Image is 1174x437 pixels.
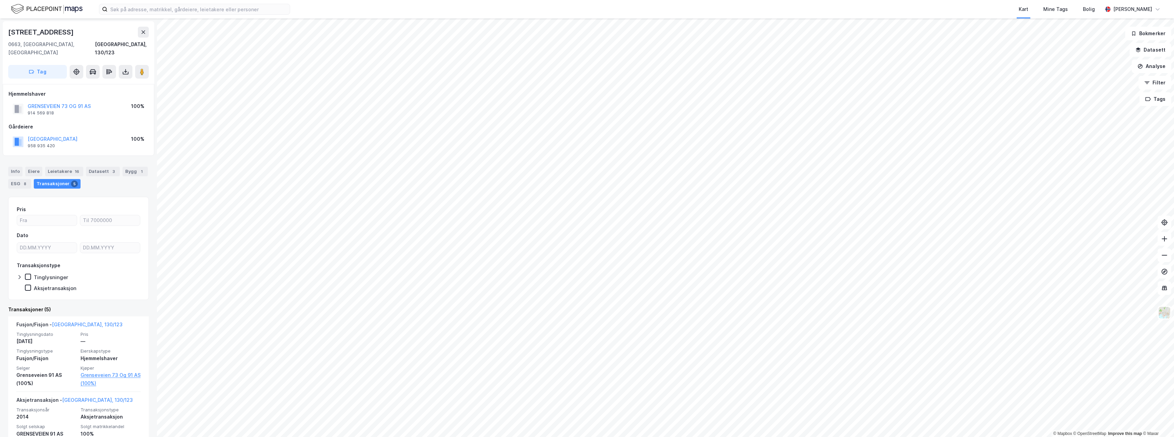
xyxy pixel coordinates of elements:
[123,167,148,176] div: Bygg
[1158,306,1171,319] img: Z
[9,90,148,98] div: Hjemmelshaver
[81,407,141,413] span: Transaksjonstype
[138,168,145,175] div: 1
[17,231,28,240] div: Dato
[34,274,68,281] div: Tinglysninger
[62,397,133,403] a: [GEOGRAPHIC_DATA], 130/123
[81,424,141,429] span: Solgt matrikkelandel
[81,348,141,354] span: Eierskapstype
[1125,27,1171,40] button: Bokmerker
[16,396,133,407] div: Aksjetransaksjon -
[28,143,55,149] div: 958 935 420
[1140,92,1171,106] button: Tags
[81,413,141,421] div: Aksjetransaksjon
[45,167,83,176] div: Leietakere
[8,65,67,79] button: Tag
[25,167,42,176] div: Eiere
[8,40,95,57] div: 0663, [GEOGRAPHIC_DATA], [GEOGRAPHIC_DATA]
[131,102,144,110] div: 100%
[16,407,76,413] span: Transaksjonsår
[1073,431,1106,436] a: OpenStreetMap
[1113,5,1152,13] div: [PERSON_NAME]
[1130,43,1171,57] button: Datasett
[16,354,76,363] div: Fusjon/Fisjon
[86,167,120,176] div: Datasett
[131,135,144,143] div: 100%
[8,179,31,189] div: ESG
[16,348,76,354] span: Tinglysningstype
[1139,76,1171,90] button: Filter
[16,337,76,345] div: [DATE]
[17,215,77,226] input: Fra
[8,305,149,314] div: Transaksjoner (5)
[17,205,26,214] div: Pris
[16,413,76,421] div: 2014
[81,331,141,337] span: Pris
[16,320,123,331] div: Fusjon/Fisjon -
[8,167,23,176] div: Info
[1019,5,1028,13] div: Kart
[22,180,28,187] div: 8
[110,168,117,175] div: 3
[11,3,83,15] img: logo.f888ab2527a4732fd821a326f86c7f29.svg
[8,27,75,38] div: [STREET_ADDRESS]
[108,4,290,14] input: Søk på adresse, matrikkel, gårdeiere, leietakere eller personer
[34,285,76,291] div: Aksjetransaksjon
[52,322,123,327] a: [GEOGRAPHIC_DATA], 130/123
[1140,404,1174,437] iframe: Chat Widget
[9,123,148,131] div: Gårdeiere
[71,180,78,187] div: 5
[34,179,81,189] div: Transaksjoner
[80,243,140,253] input: DD.MM.YYYY
[16,331,76,337] span: Tinglysningsdato
[16,365,76,371] span: Selger
[17,243,77,253] input: DD.MM.YYYY
[81,365,141,371] span: Kjøper
[1083,5,1095,13] div: Bolig
[16,424,76,429] span: Solgt selskap
[1053,431,1072,436] a: Mapbox
[16,371,76,387] div: Grenseveien 91 AS (100%)
[1140,404,1174,437] div: Kontrollprogram for chat
[81,354,141,363] div: Hjemmelshaver
[28,110,54,116] div: 914 569 818
[1043,5,1068,13] div: Mine Tags
[80,215,140,226] input: Til 7000000
[81,337,141,345] div: —
[1108,431,1142,436] a: Improve this map
[81,371,141,387] a: Grenseveien 73 Og 91 AS (100%)
[1132,59,1171,73] button: Analyse
[17,261,60,270] div: Transaksjonstype
[73,168,81,175] div: 16
[95,40,149,57] div: [GEOGRAPHIC_DATA], 130/123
